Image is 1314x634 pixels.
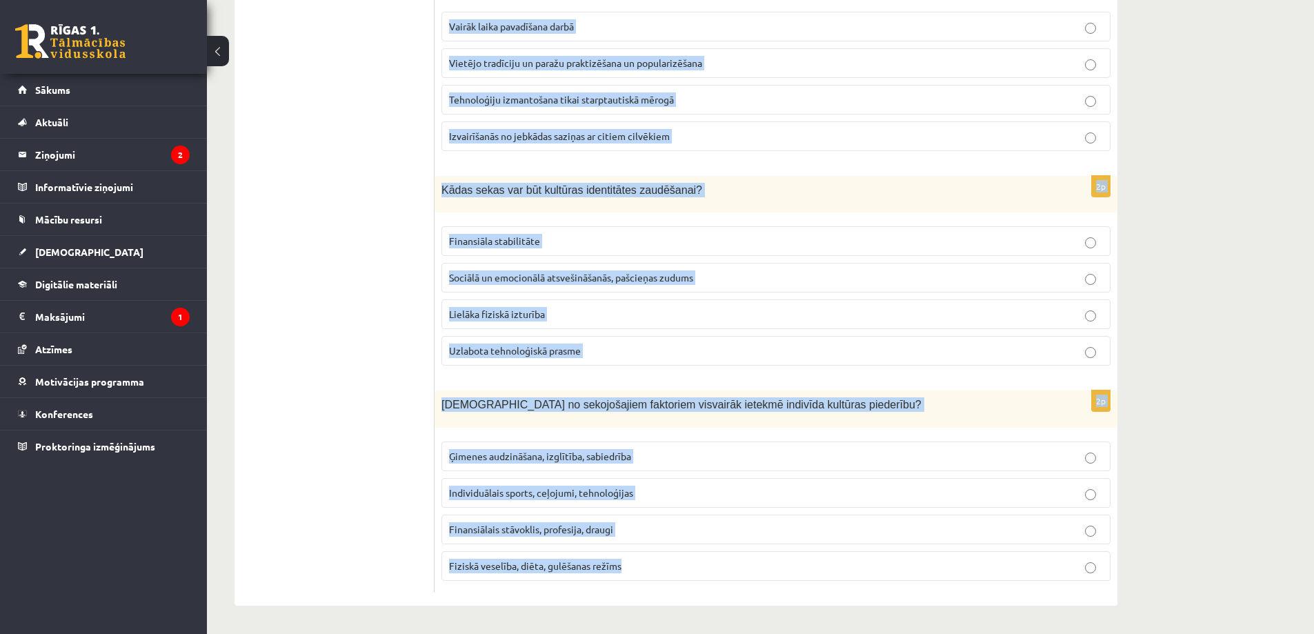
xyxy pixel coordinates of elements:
span: Finansiālais stāvoklis, profesija, draugi [449,523,613,535]
a: Motivācijas programma [18,366,190,397]
a: Atzīmes [18,333,190,365]
span: Konferences [35,408,93,420]
span: Motivācijas programma [35,375,144,388]
i: 2 [171,146,190,164]
span: Kādas sekas var būt kultūras identitātes zaudēšanai? [441,184,702,196]
input: Fiziskā veselība, diēta, gulēšanas režīms [1085,562,1096,573]
a: Digitālie materiāli [18,268,190,300]
a: Konferences [18,398,190,430]
input: Tehnoloģiju izmantošana tikai starptautiskā mērogā [1085,96,1096,107]
a: Aktuāli [18,106,190,138]
i: 1 [171,308,190,326]
input: Sociālā un emocionālā atsvešināšanās, pašcieņas zudums [1085,274,1096,285]
span: Uzlabota tehnoloģiskā prasme [449,344,581,357]
span: Aktuāli [35,116,68,128]
input: Vietējo tradīciju un paražu praktizēšana un popularizēšana [1085,59,1096,70]
input: Izvairīšanās no jebkādas saziņas ar citiem cilvēkiem [1085,132,1096,143]
span: [DEMOGRAPHIC_DATA] no sekojošajiem faktoriem visvairāk ietekmē indivīda kultūras piederību? [441,399,922,410]
a: Rīgas 1. Tālmācības vidusskola [15,24,126,59]
span: Proktoringa izmēģinājums [35,440,155,453]
a: Ziņojumi2 [18,139,190,170]
p: 2p [1091,175,1111,197]
a: Proktoringa izmēģinājums [18,430,190,462]
input: Uzlabota tehnoloģiskā prasme [1085,347,1096,358]
span: Izvairīšanās no jebkādas saziņas ar citiem cilvēkiem [449,130,670,142]
legend: Ziņojumi [35,139,190,170]
a: Sākums [18,74,190,106]
legend: Informatīvie ziņojumi [35,171,190,203]
input: Vairāk laika pavadīšana darbā [1085,23,1096,34]
span: Digitālie materiāli [35,278,117,290]
input: Individuālais sports, ceļojumi, tehnoloģijas [1085,489,1096,500]
span: Sākums [35,83,70,96]
span: Finansiāla stabilitāte [449,235,540,247]
a: Informatīvie ziņojumi [18,171,190,203]
span: Ģimenes audzināšana, izglītība, sabiedrība [449,450,631,462]
span: Lielāka fiziskā izturība [449,308,545,320]
input: Finansiālais stāvoklis, profesija, draugi [1085,526,1096,537]
span: Vairāk laika pavadīšana darbā [449,20,574,32]
span: Mācību resursi [35,213,102,226]
input: Finansiāla stabilitāte [1085,237,1096,248]
span: Fiziskā veselība, diēta, gulēšanas režīms [449,559,621,572]
span: Vietējo tradīciju un paražu praktizēšana un popularizēšana [449,57,702,69]
span: [DEMOGRAPHIC_DATA] [35,246,143,258]
span: Atzīmes [35,343,72,355]
input: Lielāka fiziskā izturība [1085,310,1096,321]
span: Individuālais sports, ceļojumi, tehnoloģijas [449,486,633,499]
span: Tehnoloģiju izmantošana tikai starptautiskā mērogā [449,93,674,106]
span: Sociālā un emocionālā atsvešināšanās, pašcieņas zudums [449,271,693,284]
a: Maksājumi1 [18,301,190,333]
a: Mācību resursi [18,204,190,235]
a: [DEMOGRAPHIC_DATA] [18,236,190,268]
p: 2p [1091,390,1111,412]
legend: Maksājumi [35,301,190,333]
input: Ģimenes audzināšana, izglītība, sabiedrība [1085,453,1096,464]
